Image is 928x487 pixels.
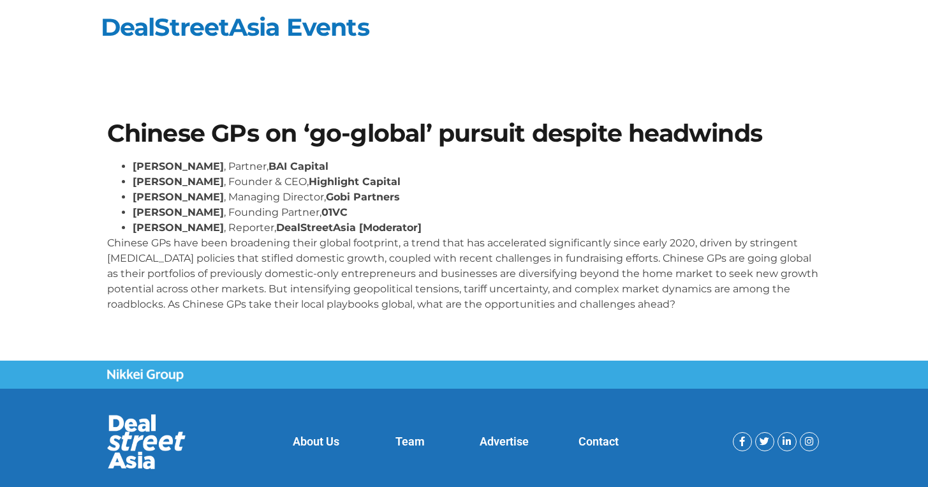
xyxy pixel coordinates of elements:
[133,205,821,220] li: , Founding Partner,
[133,159,821,174] li: , Partner,
[107,121,821,146] h1: Chinese GPs on ‘go-global’ pursuit despite headwinds
[101,12,369,42] a: DealStreetAsia Events
[107,369,184,382] img: Nikkei Group
[309,176,401,188] strong: Highlight Capital
[133,220,821,236] li: , Reporter,
[133,176,224,188] strong: [PERSON_NAME]
[578,435,619,448] a: Contact
[133,160,224,172] strong: [PERSON_NAME]
[293,435,339,448] a: About Us
[133,191,224,203] strong: [PERSON_NAME]
[133,174,821,190] li: , Founder & CEO,
[133,206,224,218] strong: [PERSON_NAME]
[276,221,422,234] strong: DealStreetAsia [Moderator]
[321,206,348,218] strong: 01VC
[269,160,328,172] strong: BAI Capital
[133,190,821,205] li: , Managing Director,
[326,191,400,203] strong: Gobi Partners
[395,435,425,448] a: Team
[480,435,529,448] a: Advertise
[133,221,224,234] strong: [PERSON_NAME]
[107,236,821,312] p: Chinese GPs have been broadening their global footprint, a trend that has accelerated significant...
